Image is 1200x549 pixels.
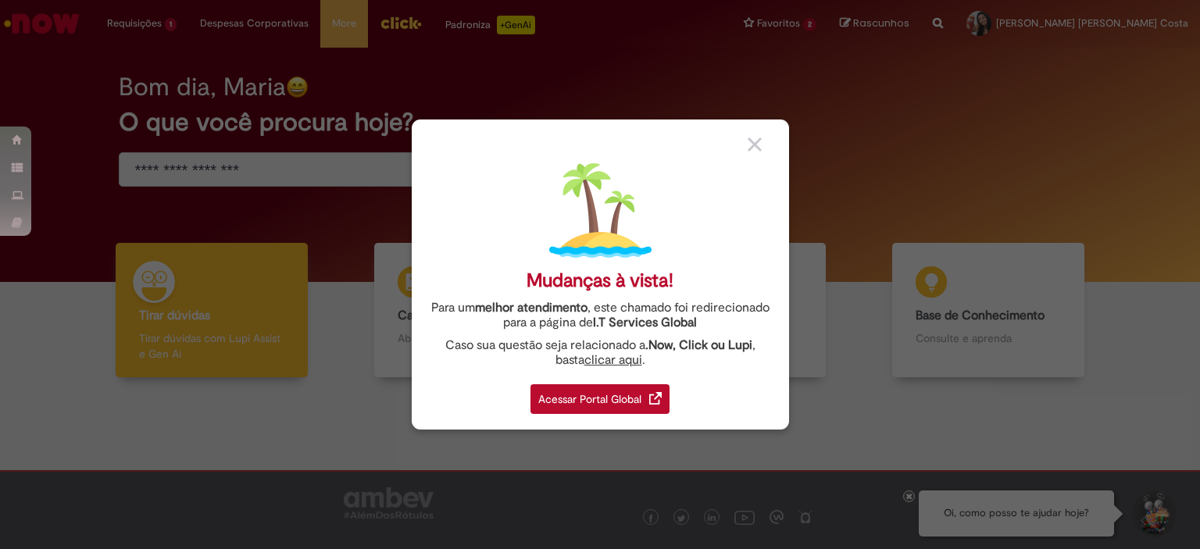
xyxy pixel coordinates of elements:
div: Mudanças à vista! [527,269,673,292]
img: close_button_grey.png [748,137,762,152]
a: clicar aqui [584,344,642,368]
div: Para um , este chamado foi redirecionado para a página de [423,301,777,330]
div: Acessar Portal Global [530,384,670,414]
strong: melhor atendimento [475,300,587,315]
img: redirect_link.png [649,392,662,405]
img: island.png [549,159,652,262]
a: Acessar Portal Global [530,376,670,414]
div: Caso sua questão seja relacionado a , basta . [423,338,777,368]
a: I.T Services Global [593,306,697,330]
strong: .Now, Click ou Lupi [645,337,752,353]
